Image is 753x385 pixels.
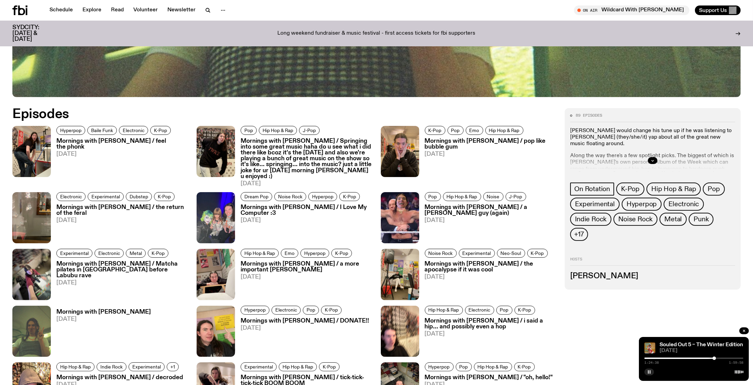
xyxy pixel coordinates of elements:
h3: [PERSON_NAME] [570,272,735,280]
a: Pop [456,362,472,371]
a: Noise Rock [274,192,306,201]
span: K-Pop [531,250,544,256]
a: Indie Rock [570,213,611,226]
span: J-Pop [303,128,316,133]
a: Dream Pop [241,192,272,201]
h3: Mornings with [PERSON_NAME] / "oh, hello!" [425,375,553,381]
a: K-Pop [527,249,548,258]
h3: Mornings with [PERSON_NAME] / a more important [PERSON_NAME] [241,261,373,273]
a: Punk [689,213,713,226]
a: Experimental [129,362,165,371]
span: Hip Hop & Rap [489,128,520,133]
img: An action shot of Jim throwing their ass back in the fbi studio. Their ass looks perfectly shaped... [12,126,51,177]
span: Noise [487,194,500,199]
span: Pop [451,128,460,133]
a: Experimental [459,249,495,258]
span: K-Pop [518,364,531,369]
span: Pop [459,364,468,369]
h3: Mornings with [PERSON_NAME] / pop like bubble gum [425,138,557,150]
span: Indie Rock [575,215,607,223]
h3: Mornings with [PERSON_NAME] / the return of the feral [56,205,188,216]
span: Electronic [123,128,144,133]
a: K-Pop [514,306,535,315]
span: Experimental [244,364,273,369]
span: K-Pop [343,194,356,199]
a: K-Pop [514,362,535,371]
span: Experimental [463,250,491,256]
img: A high angle 0.5x selfie of Jim in the studio. [12,249,51,300]
h3: Mornings with [PERSON_NAME] / feel the phonk [56,138,188,150]
span: 1:59:58 [729,361,743,364]
span: [DATE] [425,331,557,337]
span: Pop [244,128,253,133]
span: [DATE] [241,325,369,331]
span: [DATE] [241,274,373,280]
span: [DATE] [56,316,151,322]
a: Pop [447,126,464,135]
a: Electronic [119,126,148,135]
a: Read [107,5,128,15]
a: J-Pop [299,126,320,135]
span: +1 [170,364,175,369]
span: Metal [664,215,682,223]
span: Baile Funk [91,128,113,133]
a: Hip Hop & Rap [485,126,523,135]
a: Hyperpop [56,126,85,135]
a: Mornings with [PERSON_NAME] / I Love My Computer :3[DATE] [235,205,373,243]
a: Hip Hop & Rap [259,126,297,135]
a: Pop [425,192,441,201]
a: Mornings with [PERSON_NAME] / Springing into some great music haha do u see what i did there like... [235,138,373,187]
h3: Mornings with [PERSON_NAME] / decroded [56,375,183,381]
a: Dubstep [126,192,152,201]
a: Electronic [272,306,301,315]
h3: SYDCITY: [DATE] & [DATE] [12,25,56,42]
a: Hip Hop & Rap [56,362,95,371]
button: On AirWildcard With [PERSON_NAME] [574,5,689,15]
span: 89 episodes [576,114,602,117]
a: Hyperpop [241,306,269,315]
a: Noise Rock [425,249,457,258]
a: Electronic [95,249,124,258]
span: Neo-Soul [501,250,521,256]
span: Hip Hop & Rap [263,128,293,133]
a: Mornings with [PERSON_NAME] / a more important [PERSON_NAME][DATE] [235,261,373,300]
a: K-Pop [331,249,352,258]
a: K-Pop [339,192,360,201]
span: K-Pop [154,128,167,133]
h3: Mornings with [PERSON_NAME] / Springing into some great music haha do u see what i did there like... [241,138,373,179]
h2: Episodes [12,108,495,120]
img: Jim sitting on the small couch in the studio. They have their legs crossed and are smiling at the... [381,249,419,300]
a: Emo [466,126,483,135]
a: K-Pop [616,183,644,196]
span: 1:24:38 [644,361,659,364]
span: Emo [285,250,295,256]
a: Pop [703,183,724,196]
a: Mornings with [PERSON_NAME][DATE] [51,309,151,357]
span: Dubstep [130,194,148,199]
h3: Mornings with [PERSON_NAME] / a [PERSON_NAME] guy (again) [425,205,557,216]
span: K-Pop [335,250,348,256]
a: Explore [78,5,106,15]
img: A very blurry selfie of Jim in the studio. [381,306,419,357]
span: Hip Hop & Rap [60,364,91,369]
span: Hyperpop [429,364,450,369]
span: Hyperpop [304,250,325,256]
a: On Rotation [570,183,614,196]
span: [DATE] [425,274,557,280]
a: Hip Hop & Rap [646,183,701,196]
img: Jim standing in the fbi studio, hunched over with one hand on their knee and the other on their b... [197,126,235,177]
a: Experimental [56,249,92,258]
span: Noise Rock [429,250,453,256]
a: K-Pop [319,362,340,371]
a: Experimental [570,198,620,211]
a: Hip Hop & Rap [279,362,317,371]
a: Mornings with [PERSON_NAME] / a [PERSON_NAME] guy (again)[DATE] [419,205,557,243]
span: Indie Rock [100,364,123,369]
a: Pop [496,306,512,315]
img: Jim leaning their chin on the arm of the couch in the fbi studio. [197,249,235,300]
a: Baile Funk [87,126,117,135]
span: Pop [429,194,437,199]
span: Pop [708,185,720,193]
a: Hyperpop [425,362,454,371]
a: Pop [303,306,319,315]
